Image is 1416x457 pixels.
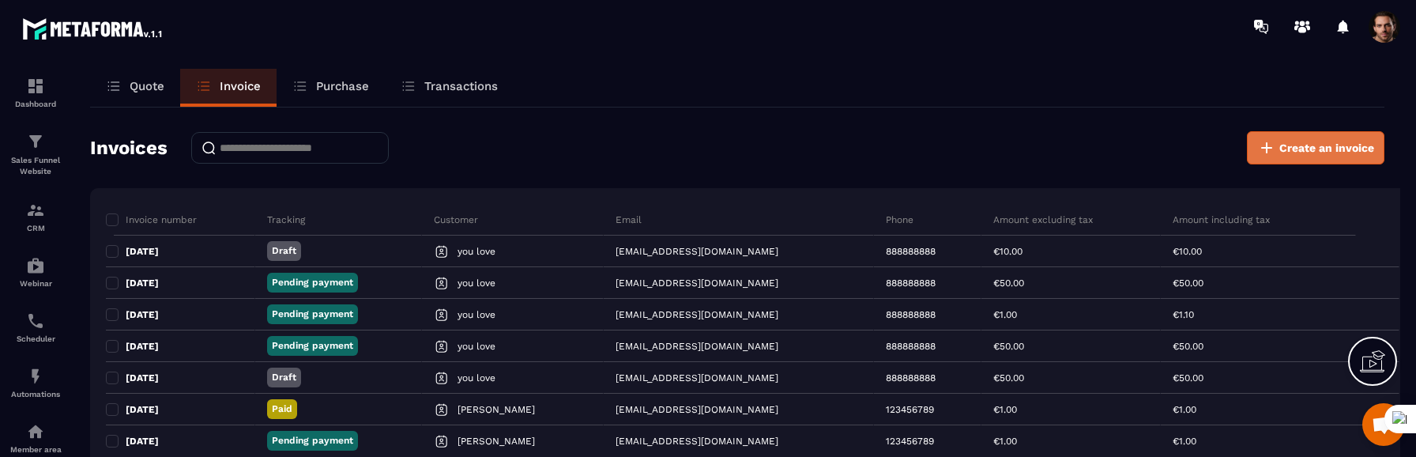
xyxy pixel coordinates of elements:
img: automations [26,367,45,386]
p: Draft [272,244,296,258]
button: Create an invoice [1247,131,1384,164]
p: Amount excluding tax [993,213,1093,226]
a: [PERSON_NAME] [434,402,535,417]
p: [DATE] [126,340,159,353]
p: Scheduler [4,334,67,343]
p: [DATE] [126,308,159,321]
p: Purchase [316,79,369,93]
a: formationformationCRM [4,189,67,244]
a: you love [434,370,495,386]
img: automations [26,422,45,441]
p: Pending payment [272,276,353,289]
a: automationsautomationsWebinar [4,244,67,300]
p: Email [616,213,642,226]
p: Sales Funnel Website [4,155,67,177]
img: formation [26,132,45,151]
p: CRM [4,224,67,232]
a: you love [434,244,495,259]
p: [DATE] [126,435,159,448]
p: Tracking [267,213,305,226]
img: logo [22,14,164,43]
a: Invoice [180,69,277,107]
p: Pending payment [272,308,353,321]
p: Transactions [424,79,498,93]
p: Draft [272,371,296,384]
p: Pending payment [272,434,353,448]
img: scheduler [26,312,45,330]
a: schedulerschedulerScheduler [4,300,67,355]
p: Phone [886,213,913,226]
p: Invoice [220,79,261,93]
p: Paid [272,402,292,416]
p: [DATE] [126,372,159,384]
p: [DATE] [126,245,159,258]
a: formationformationDashboard [4,65,67,120]
p: Pending payment [272,339,353,353]
a: formationformationSales Funnel Website [4,120,67,189]
img: formation [26,77,45,96]
p: Quote [130,79,164,93]
p: Invoice number [126,213,197,226]
p: Amount including tax [1173,213,1270,226]
a: automationsautomationsAutomations [4,355,67,410]
a: you love [434,307,495,323]
p: Customer [434,213,478,226]
a: Mở cuộc trò chuyện [1362,403,1405,446]
p: Dashboard [4,100,67,108]
a: you love [434,275,495,291]
span: Create an invoice [1279,140,1374,156]
img: formation [26,201,45,220]
a: you love [434,338,495,354]
p: [DATE] [126,277,159,289]
h2: Invoices [90,132,168,164]
a: [PERSON_NAME] [434,433,535,449]
img: automations [26,256,45,275]
p: Webinar [4,279,67,288]
p: Member area [4,445,67,454]
p: [DATE] [126,403,159,416]
a: Quote [90,69,180,107]
p: Automations [4,390,67,398]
